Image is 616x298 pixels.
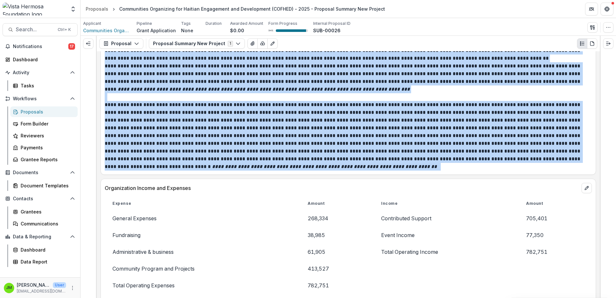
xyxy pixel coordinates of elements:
[300,277,373,294] td: 782,751
[181,21,191,26] p: Tags
[21,108,72,115] div: Proposals
[3,94,78,104] button: Open Workflows
[21,258,72,265] div: Data Report
[86,5,108,12] div: Proposals
[21,220,72,227] div: Communications
[3,3,66,15] img: Vista Hermosa Foundation logo
[53,282,66,288] p: User
[13,234,67,240] span: Data & Reporting
[373,210,518,227] td: Contributed Support
[21,144,72,151] div: Payments
[3,194,78,204] button: Open Contacts
[268,21,297,26] p: Form Progress
[83,38,93,49] button: Expand left
[300,243,373,260] td: 61,905
[267,38,278,49] button: Edit as form
[206,21,222,26] p: Duration
[230,21,263,26] p: Awarded Amount
[149,38,245,49] button: Proposal Summary New Project1
[69,284,76,292] button: More
[105,243,300,260] td: Administrative & business
[13,44,68,49] span: Notifications
[3,23,78,36] button: Search...
[6,286,12,290] div: Jerry Martinez
[83,4,111,14] a: Proposals
[582,183,592,193] button: edit
[313,21,351,26] p: Internal Proposal ID
[518,210,592,227] td: 705,401
[300,227,373,243] td: 38,985
[585,3,598,15] button: Partners
[3,232,78,242] button: Open Data & Reporting
[56,26,72,33] div: Ctrl + K
[518,227,592,243] td: 77,350
[3,54,78,65] a: Dashboard
[300,260,373,277] td: 413,527
[137,21,152,26] p: Pipeline
[105,197,300,210] th: Expense
[10,244,78,255] a: Dashboard
[3,41,78,52] button: Notifications17
[119,5,385,12] div: Communities Organizing for Haitian Engagement and Development (COFHED) - 2025 - Proposal Summary ...
[230,27,244,34] p: $0.00
[587,38,597,49] button: PDF view
[137,27,176,34] p: Grant Application
[21,208,72,215] div: Grantees
[300,210,373,227] td: 268,334
[10,130,78,141] a: Reviewers
[10,256,78,267] a: Data Report
[21,120,72,127] div: Form Builder
[373,197,518,210] th: Income
[10,154,78,165] a: Grantee Reports
[69,3,78,15] button: Open entity switcher
[10,118,78,129] a: Form Builder
[518,197,592,210] th: Amount
[10,142,78,153] a: Payments
[13,96,67,102] span: Workflows
[68,43,75,50] span: 17
[21,82,72,89] div: Tasks
[21,156,72,163] div: Grantee Reports
[17,282,50,288] p: [PERSON_NAME]
[105,184,579,192] p: Organization Income and Expenses
[373,227,518,243] td: Event Income
[99,38,143,49] button: Proposal
[13,196,67,202] span: Contacts
[300,197,373,210] th: Amount
[13,56,72,63] div: Dashboard
[518,243,592,260] td: 782,751
[13,70,67,75] span: Activity
[83,4,388,14] nav: breadcrumb
[10,180,78,191] a: Document Templates
[577,38,587,49] button: Plaintext view
[83,21,101,26] p: Applicant
[247,38,258,49] button: View Attached Files
[181,27,193,34] p: None
[3,167,78,178] button: Open Documents
[21,182,72,189] div: Document Templates
[105,227,300,243] td: Fundraising
[16,26,54,33] span: Search...
[601,3,613,15] button: Get Help
[3,67,78,78] button: Open Activity
[105,260,300,277] td: Community Program and Projects
[10,106,78,117] a: Proposals
[105,210,300,227] td: General Expenses
[83,27,131,34] a: Communities Organizing for Haitian Engagement and Development (COFHED)
[21,132,72,139] div: Reviewers
[268,28,273,33] p: 94 %
[10,206,78,217] a: Grantees
[313,27,341,34] p: SUB-00026
[10,218,78,229] a: Communications
[10,80,78,91] a: Tasks
[373,243,518,260] td: Total Operating Income
[105,277,300,294] td: Total Operating Expenses
[13,170,67,175] span: Documents
[21,246,72,253] div: Dashboard
[603,38,613,49] button: Expand right
[17,288,66,294] p: [EMAIL_ADDRESS][DOMAIN_NAME]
